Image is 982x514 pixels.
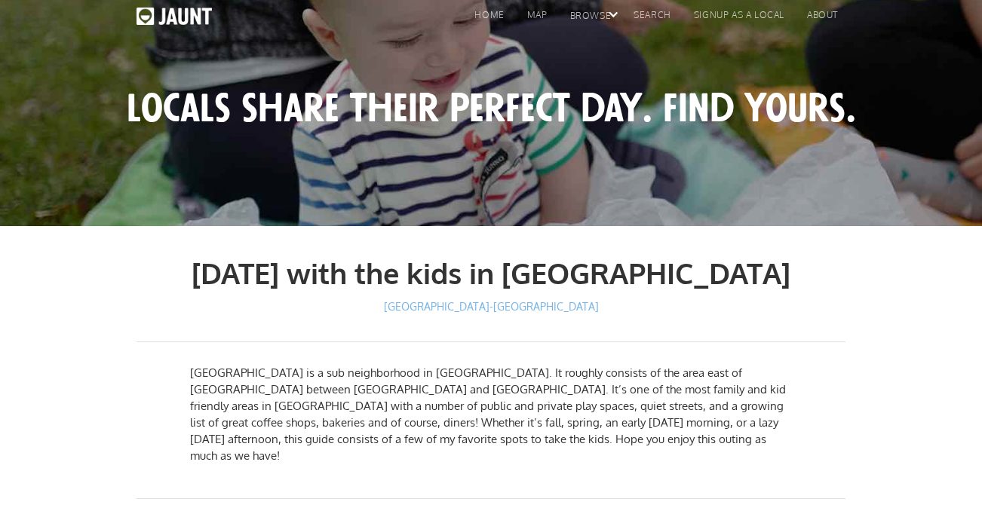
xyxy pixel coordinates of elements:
[618,8,679,30] a: search
[512,8,555,30] a: map
[459,8,618,31] div: homemapbrowse
[379,295,603,319] a: [GEOGRAPHIC_DATA]-[GEOGRAPHIC_DATA]
[679,8,792,30] a: signup as a local
[459,8,511,30] a: home
[137,8,212,25] img: Jaunt logo
[137,256,845,289] h1: [DATE] with the kids in [GEOGRAPHIC_DATA]
[792,8,845,30] a: About
[190,365,793,464] p: [GEOGRAPHIC_DATA] is a sub neighborhood in [GEOGRAPHIC_DATA]. It roughly consists of the area eas...
[555,8,619,31] div: browse
[137,8,212,32] a: home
